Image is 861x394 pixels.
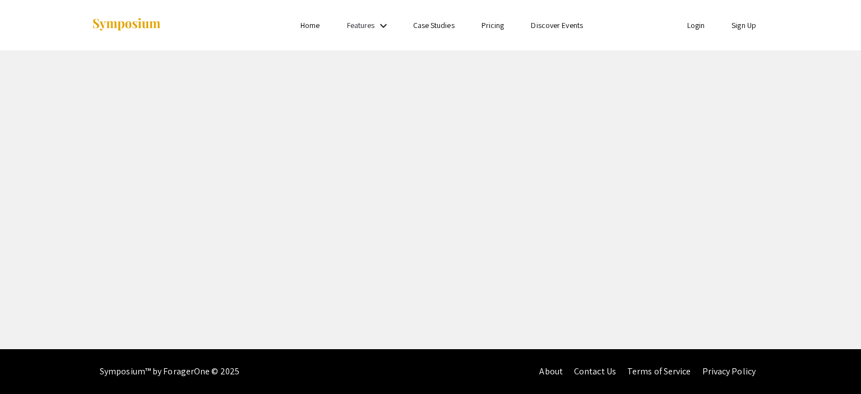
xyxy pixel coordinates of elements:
div: Symposium™ by ForagerOne © 2025 [100,349,239,394]
a: Home [300,20,320,30]
a: Login [687,20,705,30]
a: Terms of Service [627,365,691,377]
mat-icon: Expand Features list [377,19,390,33]
a: Contact Us [574,365,616,377]
a: Sign Up [732,20,756,30]
a: Privacy Policy [702,365,756,377]
img: Symposium by ForagerOne [91,17,161,33]
a: About [539,365,563,377]
a: Case Studies [413,20,455,30]
a: Pricing [482,20,504,30]
a: Features [347,20,375,30]
a: Discover Events [531,20,583,30]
